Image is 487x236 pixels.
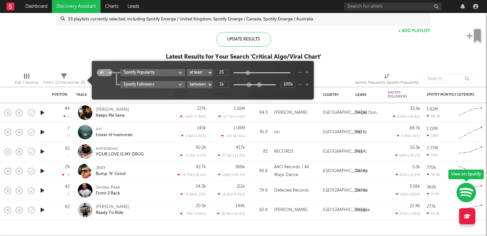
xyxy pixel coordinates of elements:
[251,128,268,136] div: 91.9
[456,124,485,140] svg: Chart title
[96,185,120,191] div: Jordan Peak
[274,148,294,156] div: RECORDS
[397,134,420,138] div: 3.95k ( -16 % )
[323,167,367,175] div: [GEOGRAPHIC_DATA]
[124,70,178,76] div: Spotify Popularity
[410,146,420,150] div: 53.3k
[43,71,85,89] div: Filters(2 filters active)
[427,211,440,216] div: 18.2k
[96,165,126,171] div: JKAY
[237,184,245,189] div: 211k
[274,163,316,179] div: AAO Records / All Ways Dance
[196,146,206,150] div: 50.2k
[65,12,430,25] input: 53 playlists currently selected, including Spotify Emerge / United Kingdom, Spotify Emerge / Cana...
[251,187,268,195] div: 79.9
[65,147,70,151] div: 61
[355,206,370,214] div: Reggae
[65,107,70,111] div: 44
[217,212,245,216] div: 20.9k ( +16.9 % )
[323,93,346,97] div: Country
[233,126,245,130] div: 1.08M
[274,187,309,195] div: Defected Records
[67,193,70,196] div: 0
[43,79,85,87] div: Filters
[395,153,420,158] div: 684 ( +35.2 % )
[180,153,206,158] div: -5.21k ( -9.4 % )
[274,109,308,117] div: [PERSON_NAME]
[388,91,410,99] div: Spotify Followers
[355,148,363,156] div: Pop
[396,192,420,196] div: 486 ( +330 % )
[96,165,126,177] a: JKAYBump 'N' Grind
[456,105,485,121] svg: Chart title
[180,192,206,196] div: -6.86k ( -22 % )
[355,79,419,87] div: Spotify Popularity (Spotify Popularity)
[448,170,484,179] div: View on Spotify
[96,146,144,152] div: xxtristanxo
[218,153,245,158] div: 47.3k ( +12.8 % )
[355,128,381,136] div: Hip-Hop/Rap
[251,109,268,117] div: 94.3
[67,134,70,138] div: 0
[180,212,206,216] div: -784 ( -3.68 % )
[96,107,129,119] a: [PERSON_NAME]Keeps Me Sane
[427,185,436,189] div: 362k
[197,107,206,111] div: 227k
[355,71,419,89] div: Spotify Popularity (Spotify Popularity)
[410,107,420,111] div: 32.5k
[456,144,485,160] svg: Chart title
[96,146,144,158] a: xxtristanxoYOUR LOVE IS MY DRUG
[55,81,79,85] span: ( 2 filters active)
[236,146,245,150] div: 417k
[396,212,420,216] div: 372 ( +5.08 % )
[196,165,206,169] div: 42.7k
[15,79,38,87] div: Edit Columns
[218,173,245,177] div: 106k ( +40.3 % )
[409,184,420,189] div: 3.06k
[96,204,129,210] div: [PERSON_NAME]
[251,167,268,175] div: 96.8
[396,173,420,177] div: 414 ( +23.6 % )
[427,93,475,97] div: Spotify Monthly Listeners
[323,148,367,156] div: [GEOGRAPHIC_DATA]
[218,114,245,119] div: -17.4k ( -1.11 % )
[344,3,442,11] input: Search for artists
[251,148,268,156] div: 81
[96,107,129,113] div: [PERSON_NAME]
[235,165,245,169] div: 368k
[216,32,271,47] div: Update Results
[427,114,440,118] div: 98.5k
[427,107,438,112] div: 1.82M
[180,114,206,119] div: -820 ( -0.36 % )
[65,165,70,169] div: 29
[67,126,70,131] div: 7
[427,134,439,138] div: 139k
[96,191,120,196] div: Front 2 Back
[96,152,144,158] div: YOUR LOVE IS MY DRUG
[96,204,129,216] a: [PERSON_NAME]Ready To Ride
[323,128,367,136] div: [GEOGRAPHIC_DATA]
[96,113,129,119] div: Keeps Me Sane
[412,165,420,169] div: 5.2k
[76,93,164,97] div: Track
[96,126,133,132] div: ivri
[15,71,38,89] div: Edit Columns
[323,187,367,195] div: [GEOGRAPHIC_DATA]
[456,163,485,179] svg: Chart title
[427,166,436,170] div: 770k
[197,126,206,130] div: 143k
[427,192,440,196] div: 21.8k
[355,93,378,97] div: Genre
[410,204,420,208] div: 22.4k
[196,184,206,189] div: 24.3k
[234,107,245,111] div: 1.55M
[274,128,280,136] div: ivri
[456,202,485,218] svg: Chart title
[409,126,420,130] div: 88.7k
[427,205,436,209] div: 277k
[62,173,70,177] div: -3
[427,127,438,131] div: 1.22M
[398,29,430,33] button: + Add Playlist
[65,185,70,189] div: 42
[427,172,440,177] div: 36.8k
